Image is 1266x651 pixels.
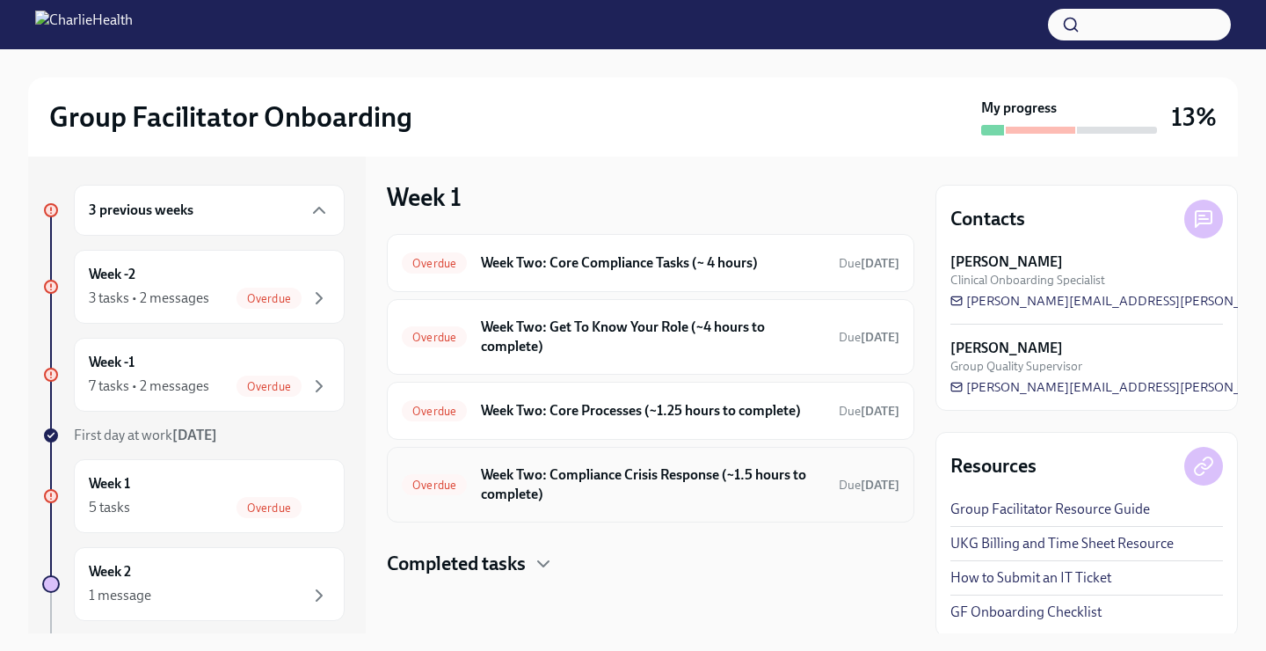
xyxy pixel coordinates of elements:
h3: Week 1 [387,181,462,213]
a: OverdueWeek Two: Get To Know Your Role (~4 hours to complete)Due[DATE] [402,314,899,360]
h4: Completed tasks [387,551,526,577]
img: CharlieHealth [35,11,133,39]
span: Clinical Onboarding Specialist [950,272,1105,289]
a: UKG Billing and Time Sheet Resource [950,534,1174,553]
span: Due [839,404,899,419]
a: Week 15 tasksOverdue [42,459,345,533]
strong: [DATE] [861,256,899,271]
a: GF Onboarding Checklist [950,603,1102,622]
span: Overdue [402,331,467,344]
span: September 29th, 2025 10:00 [839,255,899,272]
span: First day at work [74,427,217,443]
h6: Week Two: Compliance Crisis Response (~1.5 hours to complete) [481,465,825,504]
h6: 3 previous weeks [89,201,193,220]
span: September 29th, 2025 10:00 [839,477,899,494]
span: Overdue [402,405,467,418]
h6: Week 1 [89,474,130,494]
h2: Group Facilitator Onboarding [49,99,412,135]
h6: Week 2 [89,562,131,582]
span: Overdue [402,479,467,492]
span: Overdue [402,257,467,270]
span: Overdue [236,501,302,515]
strong: My progress [981,99,1057,118]
a: OverdueWeek Two: Compliance Crisis Response (~1.5 hours to complete)Due[DATE] [402,462,899,508]
div: 3 tasks • 2 messages [89,289,209,308]
div: 3 previous weeks [74,185,345,236]
span: Due [839,330,899,345]
strong: [DATE] [861,330,899,345]
strong: [DATE] [861,478,899,493]
a: Week -17 tasks • 2 messagesOverdue [42,338,345,412]
strong: [DATE] [861,404,899,419]
a: OverdueWeek Two: Core Processes (~1.25 hours to complete)Due[DATE] [402,397,899,425]
a: How to Submit an IT Ticket [950,568,1111,588]
div: Completed tasks [387,551,914,577]
h6: Week -1 [89,353,135,372]
span: Overdue [236,380,302,393]
h6: Week Two: Core Compliance Tasks (~ 4 hours) [481,253,825,273]
a: Week 21 message [42,547,345,621]
span: Group Quality Supervisor [950,358,1082,375]
span: Overdue [236,292,302,305]
strong: [PERSON_NAME] [950,252,1063,272]
h3: 13% [1171,101,1217,133]
span: September 29th, 2025 10:00 [839,329,899,346]
strong: [DATE] [172,427,217,443]
a: OverdueWeek Two: Core Compliance Tasks (~ 4 hours)Due[DATE] [402,249,899,277]
h4: Contacts [950,206,1025,232]
a: Week -23 tasks • 2 messagesOverdue [42,250,345,324]
a: First day at work[DATE] [42,426,345,445]
h6: Week Two: Core Processes (~1.25 hours to complete) [481,401,825,421]
h6: Week -2 [89,265,135,284]
a: Group Facilitator Resource Guide [950,500,1150,519]
div: 5 tasks [89,498,130,517]
h4: Resources [950,453,1037,479]
span: September 29th, 2025 10:00 [839,403,899,420]
strong: [PERSON_NAME] [950,339,1063,358]
span: Due [839,256,899,271]
div: 1 message [89,586,151,605]
h6: Week Two: Get To Know Your Role (~4 hours to complete) [481,318,825,356]
div: 7 tasks • 2 messages [89,377,209,396]
span: Due [839,478,899,493]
